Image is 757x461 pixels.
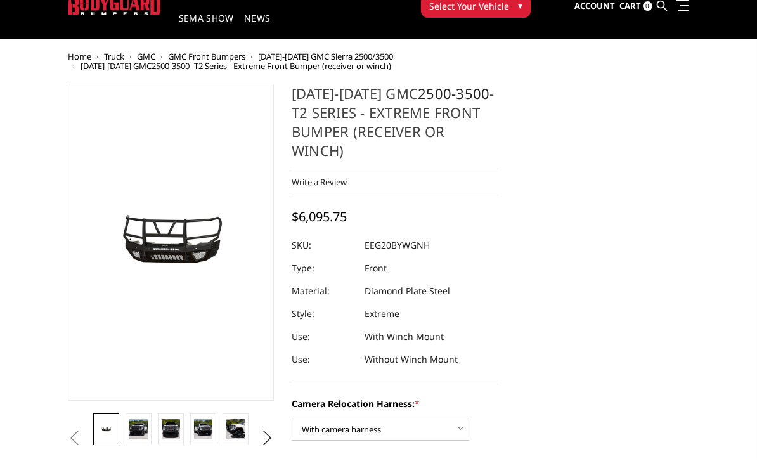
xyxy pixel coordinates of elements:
dt: Type: [292,257,355,280]
label: Camera Relocation Harness: [292,397,498,410]
span: $6,095.75 [292,208,347,225]
a: Home [68,51,91,62]
img: 2020-2023 GMC 2500-3500 - T2 Series - Extreme Front Bumper (receiver or winch) [226,419,245,439]
dd: Front [365,257,387,280]
a: GMC Front Bumpers [168,51,245,62]
dd: EEG20BYWGNH [365,234,430,257]
dd: Diamond Plate Steel [365,280,450,302]
button: Next [258,429,277,448]
dt: Use: [292,325,355,348]
dt: Use: [292,348,355,371]
dd: With Winch Mount [365,325,444,348]
a: 2500-3500 [152,60,190,72]
dt: Material: [292,280,355,302]
img: 2020-2023 GMC 2500-3500 - T2 Series - Extreme Front Bumper (receiver or winch) [129,419,148,439]
h1: [DATE]-[DATE] GMC - T2 Series - Extreme Front Bumper (receiver or winch) [292,84,498,169]
span: 0 [643,1,652,11]
a: [DATE]-[DATE] GMC Sierra 2500/3500 [258,51,393,62]
a: SEMA Show [179,14,234,39]
img: 2020-2023 GMC 2500-3500 - T2 Series - Extreme Front Bumper (receiver or winch) [194,419,212,439]
a: 2020-2023 GMC 2500-3500 - T2 Series - Extreme Front Bumper (receiver or winch) [68,84,274,401]
button: Previous [65,429,84,448]
a: 2500-3500 [418,84,489,103]
img: 2020-2023 GMC 2500-3500 - T2 Series - Extreme Front Bumper (receiver or winch) [97,425,115,434]
img: 2020-2023 GMC 2500-3500 - T2 Series - Extreme Front Bumper (receiver or winch) [162,419,180,439]
a: Truck [104,51,124,62]
dt: Style: [292,302,355,325]
dt: SKU: [292,234,355,257]
dd: Without Winch Mount [365,348,458,371]
span: [DATE]-[DATE] GMC - T2 Series - Extreme Front Bumper (receiver or winch) [81,60,391,72]
dd: Extreme [365,302,399,325]
a: GMC [137,51,155,62]
a: Write a Review [292,176,347,188]
a: News [244,14,270,39]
